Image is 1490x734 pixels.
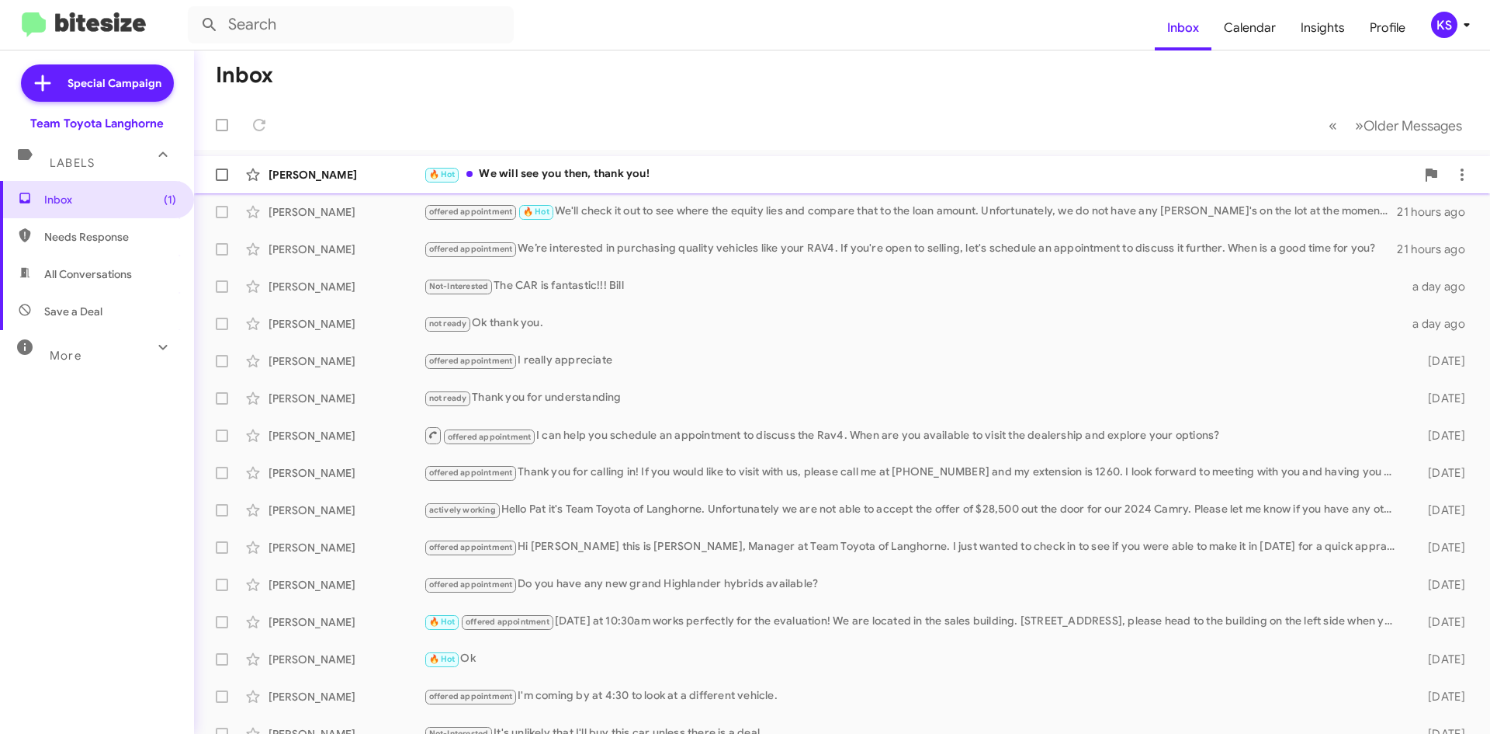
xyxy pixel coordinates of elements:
span: not ready [429,318,467,329]
span: Save a Deal [44,304,102,319]
span: Special Campaign [68,75,161,91]
div: [DATE] [1403,353,1478,369]
button: Next [1346,110,1471,141]
nav: Page navigation example [1320,110,1471,141]
div: Team Toyota Langhorne [30,116,164,131]
div: [PERSON_NAME] [269,167,424,183]
a: Profile [1357,5,1418,50]
div: [PERSON_NAME] [269,614,424,630]
div: [PERSON_NAME] [269,503,424,518]
span: offered appointment [429,579,513,590]
div: I really appreciate [424,352,1403,370]
div: a day ago [1403,316,1478,332]
div: [DATE] [1403,465,1478,481]
span: offered appointment [448,432,532,442]
div: Thank you for calling in! If you would like to visit with us, please call me at [PHONE_NUMBER] an... [424,464,1403,482]
div: We’re interested in purchasing quality vehicles like your RAV4. If you're open to selling, let's ... [424,240,1397,258]
span: Not-Interested [429,281,489,291]
a: Calendar [1211,5,1288,50]
div: 21 hours ago [1397,242,1478,257]
span: offered appointment [429,691,513,701]
span: Inbox [44,192,176,207]
span: Older Messages [1364,117,1462,134]
span: offered appointment [429,356,513,366]
div: KS [1431,12,1457,38]
span: » [1355,116,1364,135]
span: Labels [50,156,95,170]
div: [DATE] at 10:30am works perfectly for the evaluation! We are located in the sales building. [STRE... [424,613,1403,631]
div: [PERSON_NAME] [269,577,424,593]
div: [PERSON_NAME] [269,353,424,369]
div: [PERSON_NAME] [269,689,424,704]
div: [PERSON_NAME] [269,540,424,555]
div: We'll check it out to see where the equity lies and compare that to the loan amount. Unfortunatel... [424,203,1397,221]
button: Previous [1319,110,1346,141]
div: Thank you for understanding [424,389,1403,407]
input: Search [188,6,514,43]
div: Ok thank you. [424,315,1403,332]
span: offered appointment [429,468,513,478]
span: offered appointment [466,617,549,627]
div: I'm coming by at 4:30 to look at a different vehicle. [424,687,1403,705]
div: Hi [PERSON_NAME] this is [PERSON_NAME], Manager at Team Toyota of Langhorne. I just wanted to che... [424,538,1403,556]
a: Special Campaign [21,64,174,102]
div: The CAR is fantastic!!! Bill [424,277,1403,295]
div: [PERSON_NAME] [269,465,424,481]
span: offered appointment [429,244,513,254]
div: [PERSON_NAME] [269,391,424,406]
span: « [1329,116,1337,135]
div: [DATE] [1403,428,1478,444]
div: 21 hours ago [1397,204,1478,220]
span: not ready [429,393,467,403]
div: [DATE] [1403,614,1478,630]
a: Inbox [1155,5,1211,50]
span: (1) [164,192,176,207]
span: More [50,349,81,363]
span: 🔥 Hot [429,169,456,179]
div: Ok [424,650,1403,668]
span: 🔥 Hot [523,207,549,217]
div: [DATE] [1403,391,1478,406]
span: Needs Response [44,229,176,245]
div: [PERSON_NAME] [269,204,424,220]
span: All Conversations [44,266,132,282]
span: 🔥 Hot [429,617,456,627]
span: actively working [429,505,496,515]
h1: Inbox [216,63,273,88]
button: KS [1418,12,1473,38]
span: offered appointment [429,542,513,552]
div: Do you have any new grand Highlander hybrids available? [424,576,1403,593]
div: a day ago [1403,279,1478,294]
div: [PERSON_NAME] [269,652,424,667]
div: [DATE] [1403,577,1478,593]
div: I can help you schedule an appointment to discuss the Rav4. When are you available to visit the d... [424,426,1403,445]
a: Insights [1288,5,1357,50]
div: [PERSON_NAME] [269,242,424,257]
div: [DATE] [1403,503,1478,518]
div: [PERSON_NAME] [269,316,424,332]
span: 🔥 Hot [429,654,456,664]
div: [DATE] [1403,652,1478,667]
div: [DATE] [1403,540,1478,555]
div: [PERSON_NAME] [269,279,424,294]
span: offered appointment [429,207,513,217]
div: [DATE] [1403,689,1478,704]
div: We will see you then, thank you! [424,165,1415,183]
div: Hello Pat it's Team Toyota of Langhorne. Unfortunately we are not able to accept the offer of $28... [424,501,1403,519]
div: [PERSON_NAME] [269,428,424,444]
